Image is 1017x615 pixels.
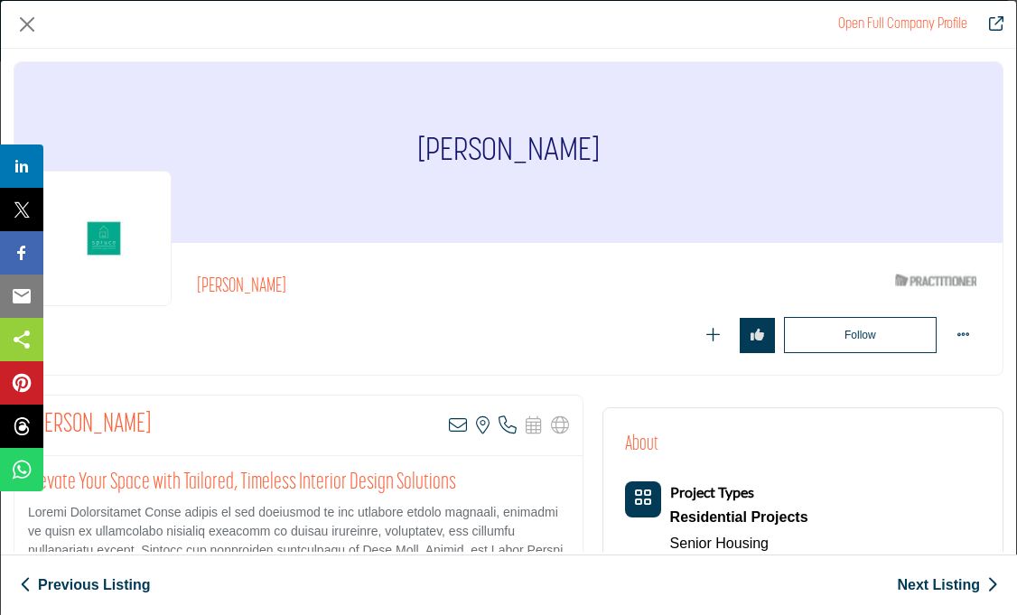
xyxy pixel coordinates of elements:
[670,536,769,551] a: Senior Housing
[838,17,967,32] a: Redirect to jennifer-mangum
[740,318,775,353] button: Redirect to login page
[695,318,731,353] button: Redirect to login page
[417,62,600,243] h1: [PERSON_NAME]
[36,171,172,306] img: jennifer-mangum logo
[670,485,754,500] a: Project Types
[897,574,998,596] a: Next Listing
[14,11,41,38] button: Close
[976,14,1003,35] a: Redirect to jennifer-mangum
[197,275,694,299] h2: [PERSON_NAME]
[625,481,661,517] button: Category Icon
[28,409,152,442] h2: Jennifer Mangum
[28,470,569,497] h2: Elevate Your Space with Tailored, Timeless Interior Design Solutions
[20,574,150,596] a: Previous Listing
[670,504,808,531] a: Residential Projects
[895,269,976,292] img: ASID Qualified Practitioners
[625,430,658,460] h2: About
[670,483,754,500] b: Project Types
[784,317,937,353] button: Redirect to login
[946,318,981,353] button: More Options
[670,504,808,531] div: Types of projects range from simple residential renovations to highly complex commercial initiati...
